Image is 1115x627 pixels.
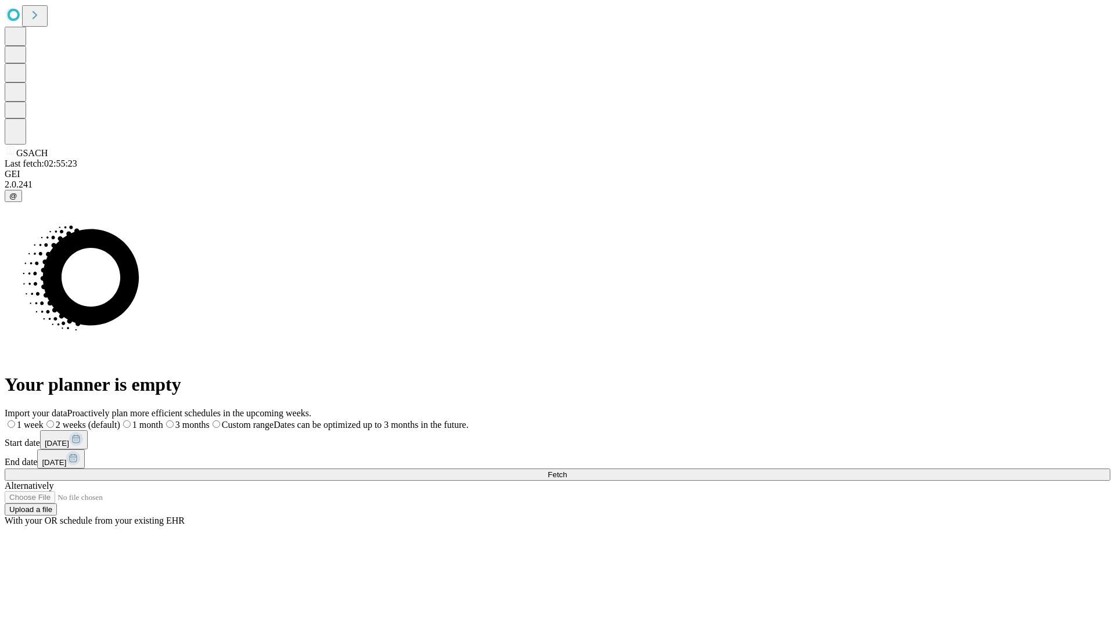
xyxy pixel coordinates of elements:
[5,179,1110,190] div: 2.0.241
[175,420,210,430] span: 3 months
[548,470,567,479] span: Fetch
[45,439,69,448] span: [DATE]
[42,458,66,467] span: [DATE]
[5,158,77,168] span: Last fetch: 02:55:23
[5,449,1110,469] div: End date
[5,503,57,516] button: Upload a file
[5,481,53,491] span: Alternatively
[274,420,468,430] span: Dates can be optimized up to 3 months in the future.
[213,420,220,428] input: Custom rangeDates can be optimized up to 3 months in the future.
[5,516,185,525] span: With your OR schedule from your existing EHR
[5,190,22,202] button: @
[166,420,174,428] input: 3 months
[5,408,67,418] span: Import your data
[46,420,54,428] input: 2 weeks (default)
[222,420,274,430] span: Custom range
[16,148,48,158] span: GSACH
[123,420,131,428] input: 1 month
[67,408,311,418] span: Proactively plan more efficient schedules in the upcoming weeks.
[5,469,1110,481] button: Fetch
[17,420,44,430] span: 1 week
[5,374,1110,395] h1: Your planner is empty
[37,449,85,469] button: [DATE]
[56,420,120,430] span: 2 weeks (default)
[40,430,88,449] button: [DATE]
[132,420,163,430] span: 1 month
[5,169,1110,179] div: GEI
[9,192,17,200] span: @
[5,430,1110,449] div: Start date
[8,420,15,428] input: 1 week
